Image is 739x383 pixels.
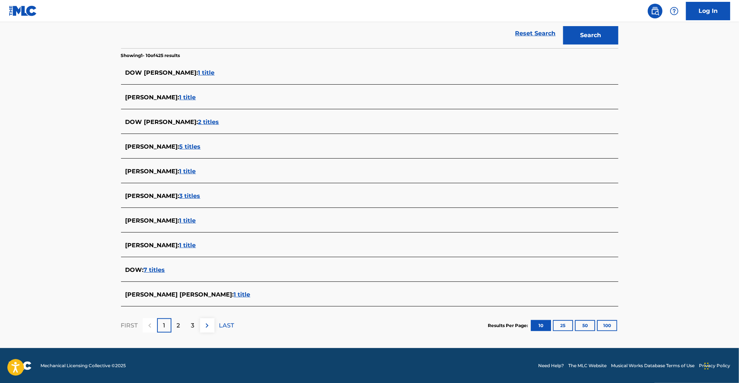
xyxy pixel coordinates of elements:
[125,94,180,101] span: [PERSON_NAME] :
[9,361,32,370] img: logo
[198,69,215,76] span: 1 title
[699,362,730,369] a: Privacy Policy
[180,94,196,101] span: 1 title
[125,168,180,175] span: [PERSON_NAME] :
[553,320,573,331] button: 25
[568,362,607,369] a: The MLC Website
[219,321,234,330] p: LAST
[121,52,180,59] p: Showing 1 - 10 of 425 results
[177,321,180,330] p: 2
[180,192,200,199] span: 3 titles
[512,25,559,42] a: Reset Search
[611,362,694,369] a: Musical Works Database Terms of Use
[125,118,198,125] span: DOW [PERSON_NAME] :
[651,7,660,15] img: search
[704,355,709,377] div: Drag
[180,143,201,150] span: 5 titles
[234,291,251,298] span: 1 title
[538,362,564,369] a: Need Help?
[125,242,180,249] span: [PERSON_NAME] :
[180,242,196,249] span: 1 title
[648,4,662,18] a: Public Search
[575,320,595,331] button: 50
[180,217,196,224] span: 1 title
[203,321,212,330] img: right
[702,348,739,383] iframe: Chat Widget
[125,217,180,224] span: [PERSON_NAME] :
[121,321,138,330] p: FIRST
[125,291,234,298] span: [PERSON_NAME] [PERSON_NAME] :
[125,192,180,199] span: [PERSON_NAME] :
[531,320,551,331] button: 10
[667,4,682,18] div: Help
[686,2,730,20] a: Log In
[9,6,37,16] img: MLC Logo
[488,322,530,329] p: Results Per Page:
[40,362,126,369] span: Mechanical Licensing Collective © 2025
[125,266,144,273] span: DOW :
[125,143,180,150] span: [PERSON_NAME] :
[144,266,165,273] span: 7 titles
[563,26,618,45] button: Search
[198,118,219,125] span: 2 titles
[163,321,165,330] p: 1
[180,168,196,175] span: 1 title
[670,7,679,15] img: help
[191,321,195,330] p: 3
[597,320,617,331] button: 100
[125,69,198,76] span: DOW [PERSON_NAME] :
